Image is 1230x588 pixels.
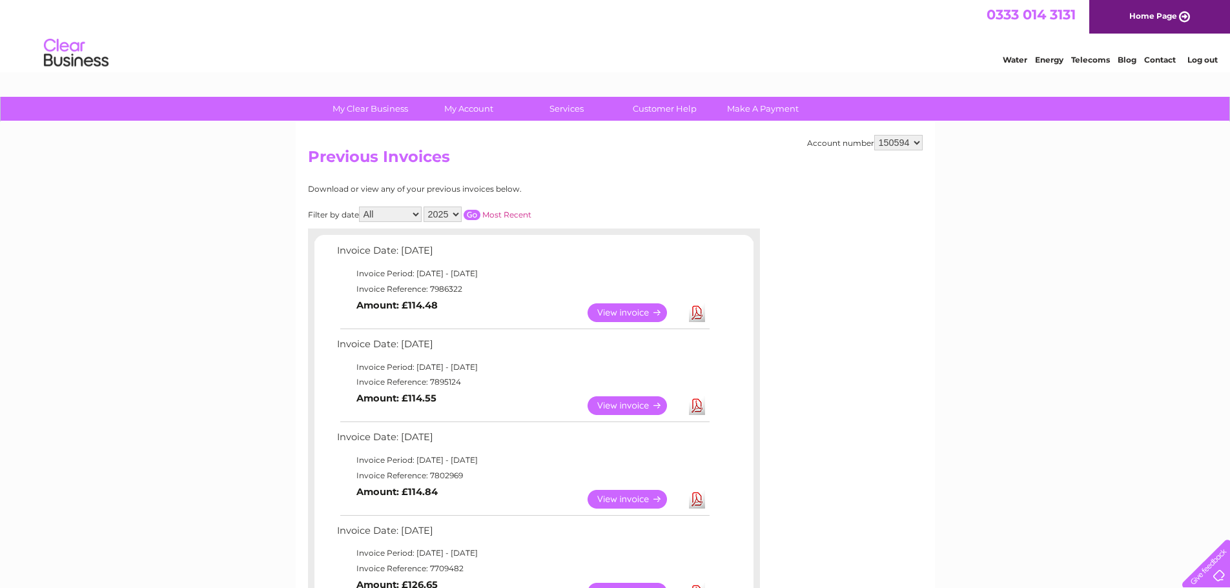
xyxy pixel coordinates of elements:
[308,148,923,172] h2: Previous Invoices
[334,242,712,266] td: Invoice Date: [DATE]
[588,396,682,415] a: View
[710,97,816,121] a: Make A Payment
[689,490,705,509] a: Download
[308,185,647,194] div: Download or view any of your previous invoices below.
[356,392,436,404] b: Amount: £114.55
[334,374,712,390] td: Invoice Reference: 7895124
[334,522,712,546] td: Invoice Date: [DATE]
[807,135,923,150] div: Account number
[317,97,424,121] a: My Clear Business
[334,281,712,297] td: Invoice Reference: 7986322
[311,7,921,63] div: Clear Business is a trading name of Verastar Limited (registered in [GEOGRAPHIC_DATA] No. 3667643...
[43,34,109,73] img: logo.png
[689,303,705,322] a: Download
[689,396,705,415] a: Download
[482,210,531,219] a: Most Recent
[356,299,438,311] b: Amount: £114.48
[334,545,712,561] td: Invoice Period: [DATE] - [DATE]
[334,561,712,576] td: Invoice Reference: 7709482
[415,97,522,121] a: My Account
[611,97,718,121] a: Customer Help
[308,207,647,222] div: Filter by date
[1003,55,1027,65] a: Water
[334,336,712,360] td: Invoice Date: [DATE]
[1035,55,1063,65] a: Energy
[1144,55,1176,65] a: Contact
[334,266,712,281] td: Invoice Period: [DATE] - [DATE]
[588,303,682,322] a: View
[334,468,712,483] td: Invoice Reference: 7802969
[1187,55,1218,65] a: Log out
[1118,55,1136,65] a: Blog
[334,452,712,468] td: Invoice Period: [DATE] - [DATE]
[987,6,1076,23] a: 0333 014 3131
[513,97,620,121] a: Services
[356,486,438,498] b: Amount: £114.84
[1071,55,1110,65] a: Telecoms
[588,490,682,509] a: View
[334,429,712,452] td: Invoice Date: [DATE]
[334,360,712,375] td: Invoice Period: [DATE] - [DATE]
